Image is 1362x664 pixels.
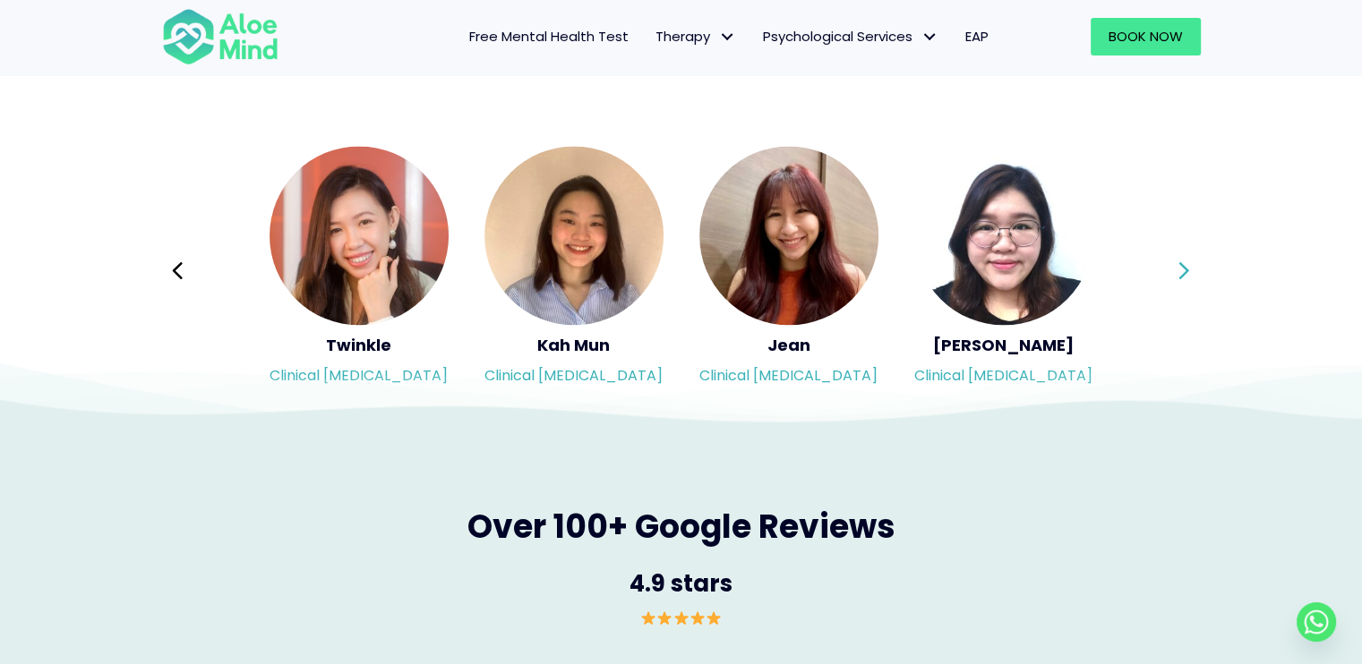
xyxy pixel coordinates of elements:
[456,18,642,55] a: Free Mental Health Test
[707,610,721,625] img: ⭐
[484,144,664,396] div: Slide 10 of 3
[467,503,895,549] span: Over 100+ Google Reviews
[750,18,952,55] a: Psychological ServicesPsychological Services: submenu
[699,144,878,396] div: Slide 11 of 3
[699,334,878,356] h5: Jean
[469,27,629,46] span: Free Mental Health Test
[914,146,1093,325] img: <h5>Wei Shan</h5><p>Clinical psychologist</p>
[965,27,989,46] span: EAP
[642,18,750,55] a: TherapyTherapy: submenu
[914,334,1093,356] h5: [PERSON_NAME]
[484,146,664,395] a: <h5>Kah Mun</h5><p>Clinical psychologist</p> Kah MunClinical [MEDICAL_DATA]
[484,334,664,356] h5: Kah Mun
[630,566,732,599] span: 4.9 stars
[1091,18,1201,55] a: Book Now
[270,144,449,396] div: Slide 9 of 3
[641,610,655,625] img: ⭐
[484,146,664,325] img: <h5>Kah Mun</h5><p>Clinical psychologist</p>
[1109,27,1183,46] span: Book Now
[674,610,689,625] img: ⭐
[1297,602,1336,642] a: Whatsapp
[914,144,1093,396] div: Slide 12 of 3
[690,610,705,625] img: ⭐
[270,146,449,395] a: <h5>Twinkle</h5><p>Clinical psychologist</p> TwinkleClinical [MEDICAL_DATA]
[162,7,278,66] img: Aloe mind Logo
[302,18,1002,55] nav: Menu
[763,27,938,46] span: Psychological Services
[270,334,449,356] h5: Twinkle
[699,146,878,395] a: <h5>Jean</h5><p>Clinical psychologist</p> JeanClinical [MEDICAL_DATA]
[952,18,1002,55] a: EAP
[655,27,736,46] span: Therapy
[715,24,741,50] span: Therapy: submenu
[270,146,449,325] img: <h5>Twinkle</h5><p>Clinical psychologist</p>
[917,24,943,50] span: Psychological Services: submenu
[657,610,672,625] img: ⭐
[699,146,878,325] img: <h5>Jean</h5><p>Clinical psychologist</p>
[914,146,1093,395] a: <h5>Wei Shan</h5><p>Clinical psychologist</p> [PERSON_NAME]Clinical [MEDICAL_DATA]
